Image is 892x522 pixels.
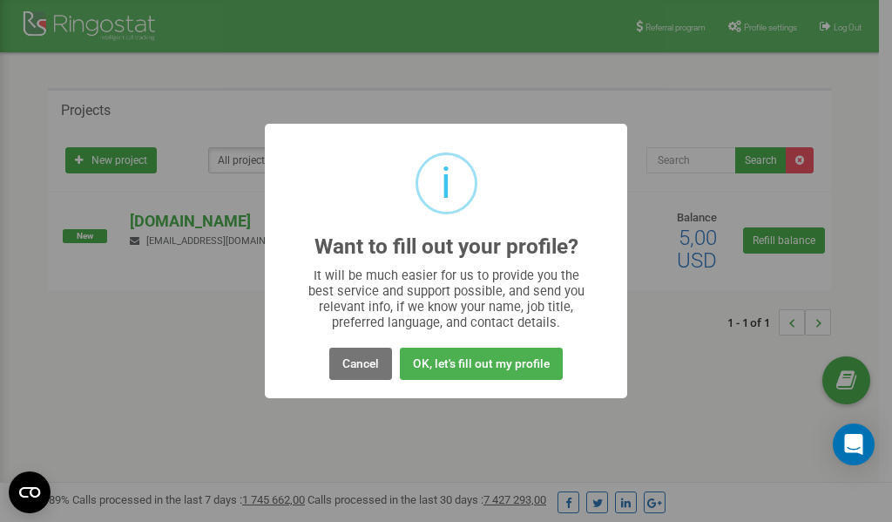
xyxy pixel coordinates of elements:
button: Cancel [329,348,392,380]
div: It will be much easier for us to provide you the best service and support possible, and send you ... [300,268,593,330]
button: Open CMP widget [9,471,51,513]
div: Open Intercom Messenger [833,424,875,465]
div: i [441,155,451,212]
h2: Want to fill out your profile? [314,235,578,259]
button: OK, let's fill out my profile [400,348,563,380]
